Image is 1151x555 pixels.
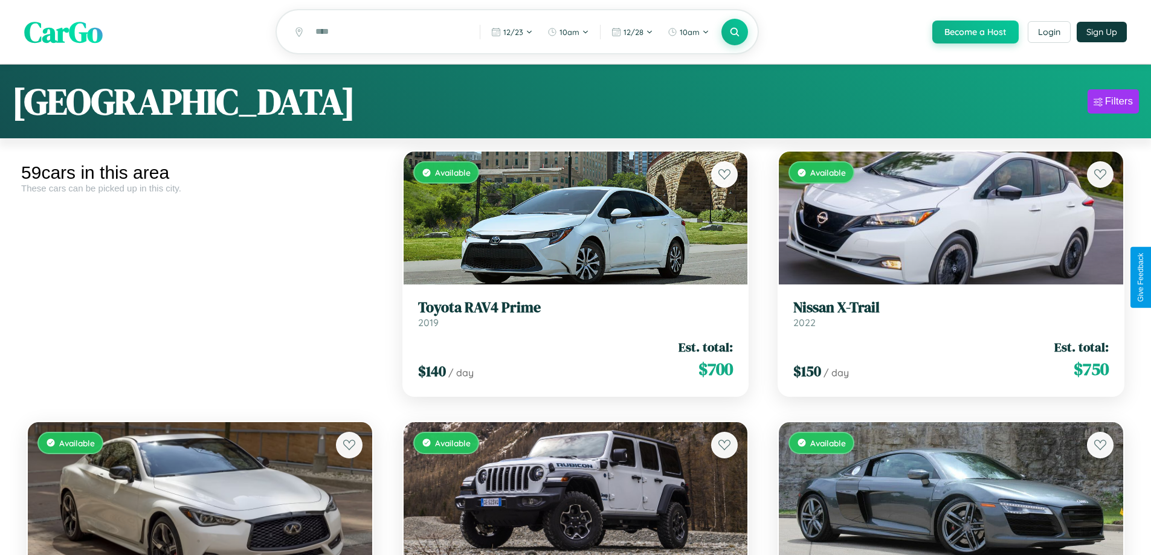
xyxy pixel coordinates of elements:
span: / day [824,367,849,379]
button: 12/28 [605,22,659,42]
span: $ 700 [698,357,733,381]
h3: Nissan X-Trail [793,299,1109,316]
span: Available [435,438,471,448]
div: Give Feedback [1136,253,1145,302]
span: 10am [680,27,700,37]
span: Est. total: [1054,338,1109,356]
span: Available [59,438,95,448]
a: Toyota RAV4 Prime2019 [418,299,733,329]
div: These cars can be picked up in this city. [21,183,379,193]
h1: [GEOGRAPHIC_DATA] [12,77,355,126]
span: 12 / 28 [624,27,643,37]
h3: Toyota RAV4 Prime [418,299,733,316]
span: CarGo [24,12,103,52]
div: Filters [1105,95,1133,107]
span: 2019 [418,316,439,329]
button: Sign Up [1077,22,1127,42]
span: 2022 [793,316,816,329]
span: Available [810,438,846,448]
span: Available [810,167,846,178]
span: 12 / 23 [503,27,523,37]
button: 12/23 [485,22,539,42]
span: Available [435,167,471,178]
a: Nissan X-Trail2022 [793,299,1109,329]
span: / day [448,367,474,379]
span: $ 150 [793,361,821,381]
button: Login [1028,21,1071,43]
button: Filters [1088,89,1139,114]
span: 10am [559,27,579,37]
button: 10am [662,22,715,42]
span: Est. total: [679,338,733,356]
span: $ 750 [1074,357,1109,381]
span: $ 140 [418,361,446,381]
button: 10am [541,22,595,42]
div: 59 cars in this area [21,162,379,183]
button: Become a Host [932,21,1019,43]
